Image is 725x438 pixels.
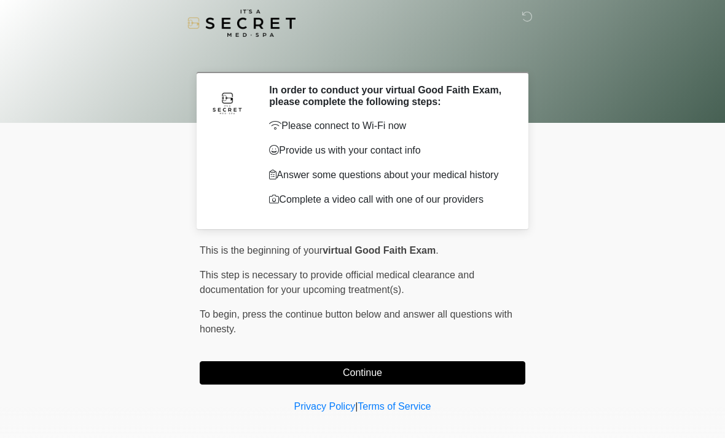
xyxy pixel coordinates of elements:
span: . [436,245,438,256]
p: Complete a video call with one of our providers [269,192,507,207]
img: Agent Avatar [209,84,246,121]
h2: In order to conduct your virtual Good Faith Exam, please complete the following steps: [269,84,507,108]
button: Continue [200,361,525,385]
strong: virtual Good Faith Exam [323,245,436,256]
span: This is the beginning of your [200,245,323,256]
span: This step is necessary to provide official medical clearance and documentation for your upcoming ... [200,270,474,295]
a: Privacy Policy [294,401,356,412]
p: Provide us with your contact info [269,143,507,158]
span: To begin, [200,309,242,319]
a: | [355,401,358,412]
span: press the continue button below and answer all questions with honesty. [200,309,512,334]
img: It's A Secret Med Spa Logo [187,9,296,37]
p: Please connect to Wi-Fi now [269,119,507,133]
a: Terms of Service [358,401,431,412]
h1: ‎ ‎ [190,44,535,67]
p: Answer some questions about your medical history [269,168,507,182]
